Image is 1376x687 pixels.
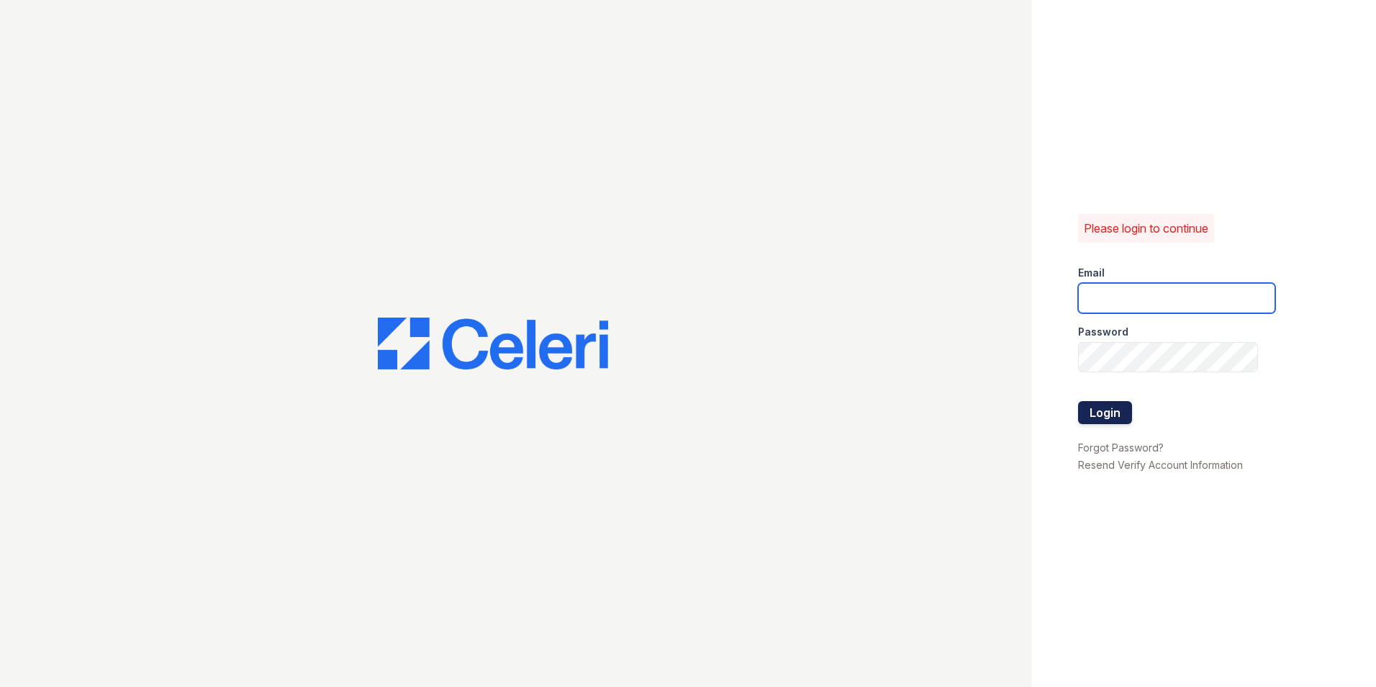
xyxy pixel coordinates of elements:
[1078,401,1132,424] button: Login
[1084,220,1208,237] p: Please login to continue
[1078,325,1128,339] label: Password
[1078,441,1164,454] a: Forgot Password?
[1078,459,1243,471] a: Resend Verify Account Information
[1078,266,1105,280] label: Email
[378,318,608,369] img: CE_Logo_Blue-a8612792a0a2168367f1c8372b55b34899dd931a85d93a1a3d3e32e68fde9ad4.png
